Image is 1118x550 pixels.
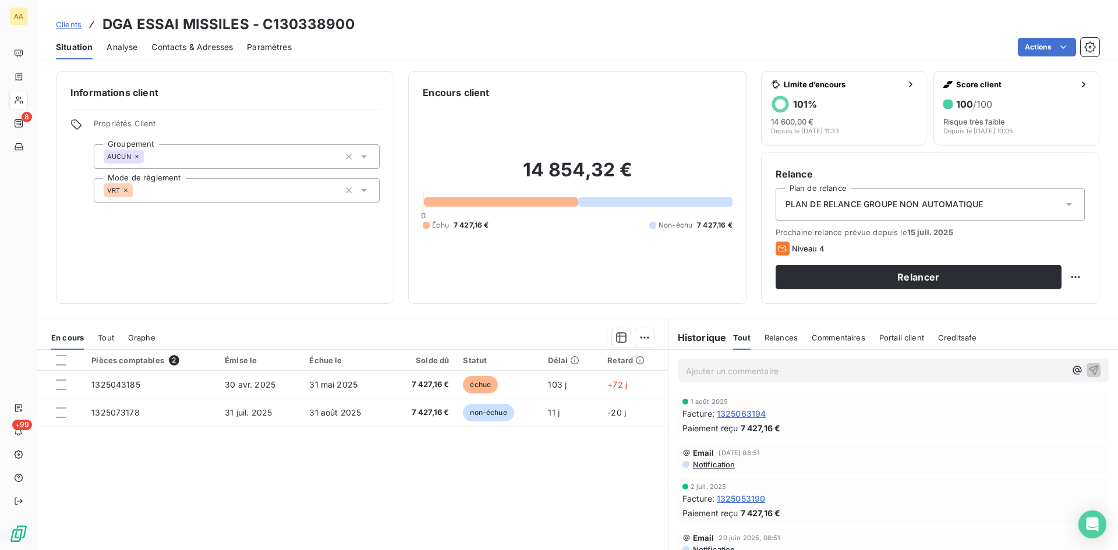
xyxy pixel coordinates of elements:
[691,483,727,490] span: 2 juil. 2025
[107,187,120,194] span: VRT
[309,379,358,389] span: 31 mai 2025
[607,407,626,417] span: -20 j
[395,407,449,418] span: 7 427,16 €
[56,41,93,53] span: Situation
[741,422,781,434] span: 7 427,16 €
[771,117,813,126] span: 14 600,00 €
[786,198,983,210] span: PLAN DE RELANCE GROUPE NON AUTOMATIQUE
[607,379,627,389] span: +72 j
[169,355,179,366] span: 2
[741,507,781,519] span: 7 427,16 €
[70,86,380,100] h6: Informations client
[548,379,567,389] span: 103 j
[395,356,449,365] div: Solde dû
[733,333,751,342] span: Tout
[463,356,534,365] div: Statut
[719,534,780,541] span: 20 juin 2025, 08:51
[776,265,1062,289] button: Relancer
[548,356,593,365] div: Délai
[56,20,82,29] span: Clients
[792,244,825,253] span: Niveau 4
[9,114,27,133] a: 8
[91,355,211,366] div: Pièces comptables
[107,41,137,53] span: Analyse
[659,220,692,230] span: Non-échu
[423,158,732,193] h2: 14 854,32 €
[776,228,1085,237] span: Prochaine relance prévue depuis le
[128,333,155,342] span: Graphe
[463,376,498,393] span: échue
[697,220,733,230] span: 7 427,16 €
[102,14,355,35] h3: DGA ESSAI MISSILES - C130338900
[22,112,32,122] span: 8
[225,356,295,365] div: Émise le
[717,492,766,505] span: 1325053190
[51,333,84,342] span: En cours
[225,407,272,417] span: 31 juil. 2025
[309,356,381,365] div: Échue le
[761,71,927,146] button: Limite d’encours101%14 600,00 €Depuis le [DATE] 11:33
[933,71,1099,146] button: Score client100/100Risque très faibleDepuis le [DATE] 10:05
[107,153,131,160] span: AUCUN
[133,185,142,196] input: Ajouter une valeur
[247,41,292,53] span: Paramètres
[225,379,275,389] span: 30 avr. 2025
[956,80,1074,89] span: Score client
[91,379,140,389] span: 1325043185
[668,331,727,345] h6: Historique
[454,220,489,230] span: 7 427,16 €
[12,420,32,430] span: +99
[943,127,1013,134] span: Depuis le [DATE] 10:05
[56,19,82,30] a: Clients
[432,220,449,230] span: Échu
[693,448,714,457] span: Email
[91,407,140,417] span: 1325073178
[682,422,738,434] span: Paiement reçu
[607,356,660,365] div: Retard
[812,333,865,342] span: Commentaires
[309,407,361,417] span: 31 août 2025
[943,117,1005,126] span: Risque très faible
[793,98,817,110] h6: 101 %
[9,7,28,26] div: AA
[423,86,489,100] h6: Encours client
[395,379,449,391] span: 7 427,16 €
[717,407,766,420] span: 1325063194
[463,404,514,421] span: non-échue
[719,449,760,456] span: [DATE] 08:51
[907,228,953,237] span: 15 juil. 2025
[421,211,426,220] span: 0
[548,407,560,417] span: 11 j
[784,80,902,89] span: Limite d’encours
[151,41,233,53] span: Contacts & Adresses
[973,98,992,110] span: /100
[1078,510,1106,538] div: Open Intercom Messenger
[98,333,114,342] span: Tout
[9,524,28,543] img: Logo LeanPay
[691,398,728,405] span: 1 août 2025
[693,533,714,542] span: Email
[765,333,798,342] span: Relances
[956,98,992,110] h6: 100
[879,333,924,342] span: Portail client
[682,507,738,519] span: Paiement reçu
[144,151,153,162] input: Ajouter une valeur
[94,119,380,135] span: Propriétés Client
[1018,38,1076,56] button: Actions
[682,407,714,420] span: Facture :
[682,492,714,505] span: Facture :
[692,460,735,469] span: Notification
[938,333,977,342] span: Creditsafe
[776,167,1085,181] h6: Relance
[771,127,839,134] span: Depuis le [DATE] 11:33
